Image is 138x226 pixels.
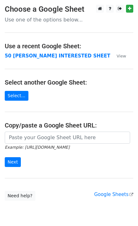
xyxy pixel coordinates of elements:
[5,42,133,50] h4: Use a recent Google Sheet:
[5,53,110,59] a: 50 [PERSON_NAME] INTERESTED SHEET
[5,157,21,167] input: Next
[5,122,133,129] h4: Copy/paste a Google Sheet URL:
[5,132,130,144] input: Paste your Google Sheet URL here
[117,54,126,58] small: View
[5,16,133,23] p: Use one of the options below...
[5,5,133,14] h3: Choose a Google Sheet
[5,191,35,201] a: Need help?
[110,53,126,59] a: View
[94,192,133,197] a: Google Sheets
[5,145,69,150] small: Example: [URL][DOMAIN_NAME]
[106,196,138,226] iframe: Chat Widget
[5,91,28,101] a: Select...
[5,79,133,86] h4: Select another Google Sheet:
